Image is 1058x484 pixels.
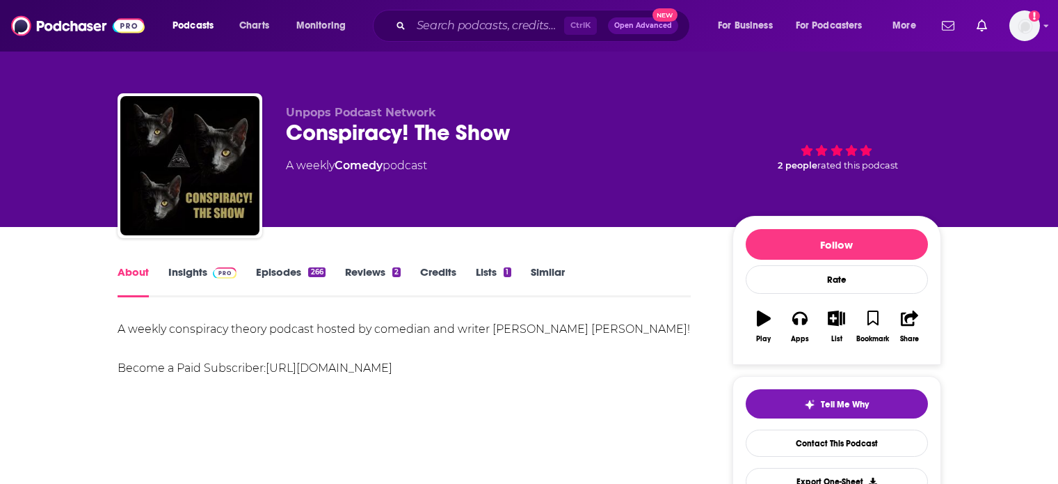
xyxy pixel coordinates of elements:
[286,106,436,119] span: Unpops Podcast Network
[782,302,818,352] button: Apps
[787,15,883,37] button: open menu
[564,17,597,35] span: Ctrl K
[386,10,703,42] div: Search podcasts, credits, & more...
[120,96,259,235] img: Conspiracy! The Show
[476,265,511,297] a: Lists1
[308,267,325,277] div: 266
[936,14,960,38] a: Show notifications dropdown
[892,16,916,36] span: More
[821,399,869,410] span: Tell Me Why
[420,265,456,297] a: Credits
[804,399,815,410] img: tell me why sparkle
[1009,10,1040,41] button: Show profile menu
[708,15,790,37] button: open menu
[817,160,898,171] span: rated this podcast
[287,15,364,37] button: open menu
[791,335,809,343] div: Apps
[1029,10,1040,22] svg: Add a profile image
[256,265,325,297] a: Episodes266
[746,430,928,457] a: Contact This Podcast
[778,160,817,171] span: 2 people
[883,15,933,37] button: open menu
[1009,10,1040,41] img: User Profile
[345,265,401,297] a: Reviews2
[746,389,928,419] button: tell me why sparkleTell Me Why
[173,16,214,36] span: Podcasts
[531,265,565,297] a: Similar
[118,265,149,297] a: About
[1009,10,1040,41] span: Logged in as ColleenO
[718,16,773,36] span: For Business
[239,16,269,36] span: Charts
[796,16,863,36] span: For Podcasters
[652,8,678,22] span: New
[855,302,891,352] button: Bookmark
[11,13,145,39] img: Podchaser - Follow, Share and Rate Podcasts
[971,14,993,38] a: Show notifications dropdown
[756,335,771,343] div: Play
[230,15,278,37] a: Charts
[168,265,237,297] a: InsightsPodchaser Pro
[732,106,941,192] div: 2 peoplerated this podcast
[746,265,928,294] div: Rate
[856,335,889,343] div: Bookmark
[504,267,511,277] div: 1
[746,229,928,260] button: Follow
[614,22,672,29] span: Open Advanced
[163,15,232,37] button: open menu
[118,320,691,378] div: A weekly conspiracy theory podcast hosted by comedian and writer [PERSON_NAME] [PERSON_NAME]! Bec...
[818,302,854,352] button: List
[213,267,237,279] img: Podchaser Pro
[335,159,383,172] a: Comedy
[891,302,927,352] button: Share
[286,157,427,174] div: A weekly podcast
[608,17,678,34] button: Open AdvancedNew
[831,335,842,343] div: List
[296,16,346,36] span: Monitoring
[392,267,401,277] div: 2
[746,302,782,352] button: Play
[266,361,392,375] a: [URL][DOMAIN_NAME]
[900,335,919,343] div: Share
[411,15,564,37] input: Search podcasts, credits, & more...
